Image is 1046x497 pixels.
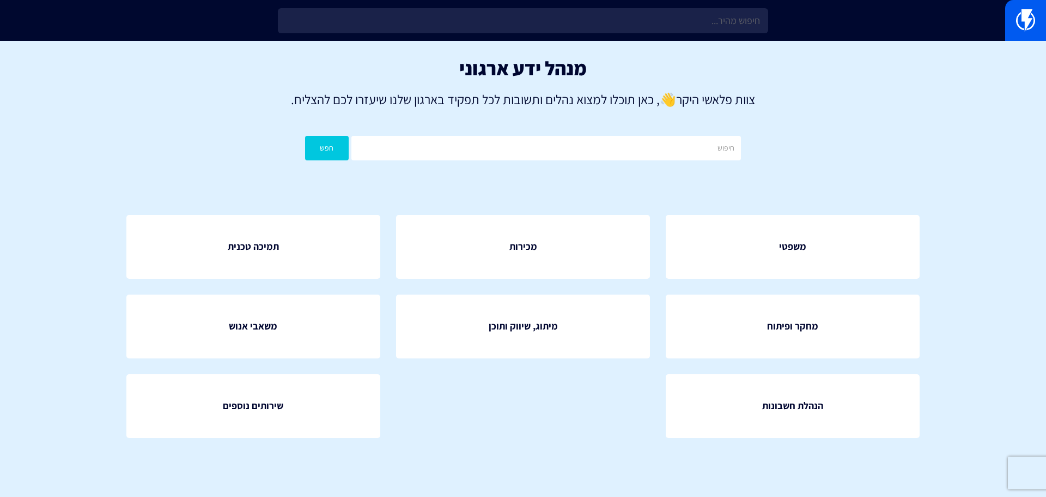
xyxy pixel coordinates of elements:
[489,319,558,333] span: מיתוג, שיווק ותוכן
[228,239,279,254] span: תמיכה טכנית
[16,57,1030,79] h1: מנהל ידע ארגוני
[762,399,823,413] span: הנהלת חשבונות
[509,239,537,254] span: מכירות
[666,374,920,438] a: הנהלת חשבונות
[396,215,650,279] a: מכירות
[223,399,283,413] span: שירותים נוספים
[767,319,818,333] span: מחקר ופיתוח
[229,319,277,333] span: משאבי אנוש
[126,295,380,358] a: משאבי אנוש
[396,295,650,358] a: מיתוג, שיווק ותוכן
[666,295,920,358] a: מחקר ופיתוח
[666,215,920,279] a: משפטי
[16,90,1030,109] p: צוות פלאשי היקר , כאן תוכלו למצוא נהלים ותשובות לכל תפקיד בארגון שלנו שיעזרו לכם להצליח.
[779,239,806,254] span: משפטי
[305,136,349,160] button: חפש
[278,8,768,33] input: חיפוש מהיר...
[126,374,380,438] a: שירותים נוספים
[660,91,676,108] strong: 👋
[351,136,741,160] input: חיפוש
[126,215,380,279] a: תמיכה טכנית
